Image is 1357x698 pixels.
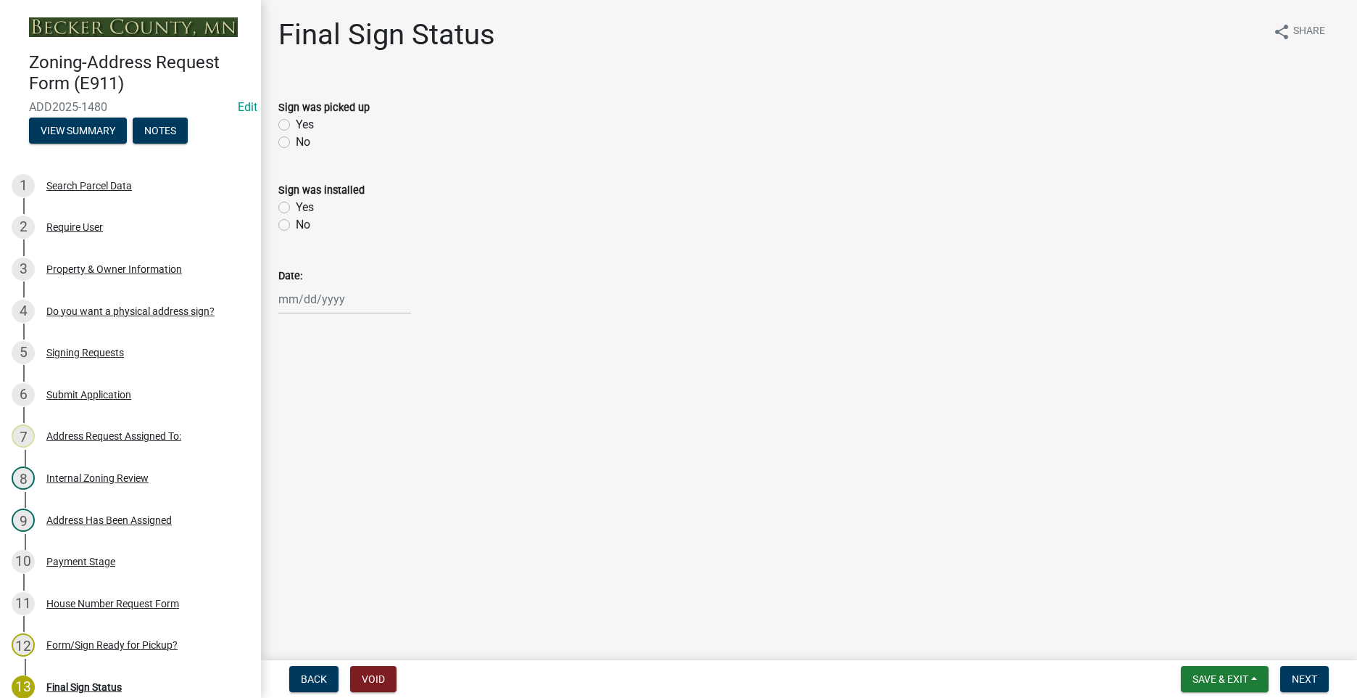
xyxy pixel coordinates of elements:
[278,103,370,113] label: Sign was picked up
[12,424,35,448] div: 7
[1293,23,1325,41] span: Share
[238,100,257,114] a: Edit
[296,216,310,234] label: No
[1280,666,1329,692] button: Next
[46,515,172,525] div: Address Has Been Assigned
[29,17,238,37] img: Becker County, Minnesota
[12,215,35,239] div: 2
[278,186,365,196] label: Sign was installed
[46,348,124,358] div: Signing Requests
[1192,673,1248,685] span: Save & Exit
[1292,673,1317,685] span: Next
[12,300,35,323] div: 4
[12,174,35,197] div: 1
[46,557,115,567] div: Payment Stage
[12,550,35,573] div: 10
[289,666,339,692] button: Back
[46,222,103,232] div: Require User
[278,271,302,282] label: Date:
[46,390,131,400] div: Submit Application
[46,599,179,609] div: House Number Request Form
[12,633,35,657] div: 12
[29,126,127,137] wm-modal-confirm: Summary
[12,383,35,406] div: 6
[296,134,310,151] label: No
[133,118,188,144] button: Notes
[1181,666,1269,692] button: Save & Exit
[278,17,495,52] h1: Final Sign Status
[46,181,132,191] div: Search Parcel Data
[296,199,314,216] label: Yes
[46,682,122,692] div: Final Sign Status
[278,284,411,314] input: mm/dd/yyyy
[301,673,327,685] span: Back
[12,258,35,281] div: 3
[1261,17,1337,46] button: shareShare
[29,118,127,144] button: View Summary
[350,666,397,692] button: Void
[29,100,232,114] span: ADD2025-1480
[296,116,314,134] label: Yes
[1273,23,1290,41] i: share
[29,52,249,94] h4: Zoning-Address Request Form (E911)
[46,306,215,316] div: Do you want a physical address sign?
[46,431,181,441] div: Address Request Assigned To:
[12,509,35,532] div: 9
[46,473,149,483] div: Internal Zoning Review
[133,126,188,137] wm-modal-confirm: Notes
[46,640,178,650] div: Form/Sign Ready for Pickup?
[12,341,35,364] div: 5
[12,592,35,615] div: 11
[238,100,257,114] wm-modal-confirm: Edit Application Number
[46,264,182,274] div: Property & Owner Information
[12,467,35,490] div: 8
